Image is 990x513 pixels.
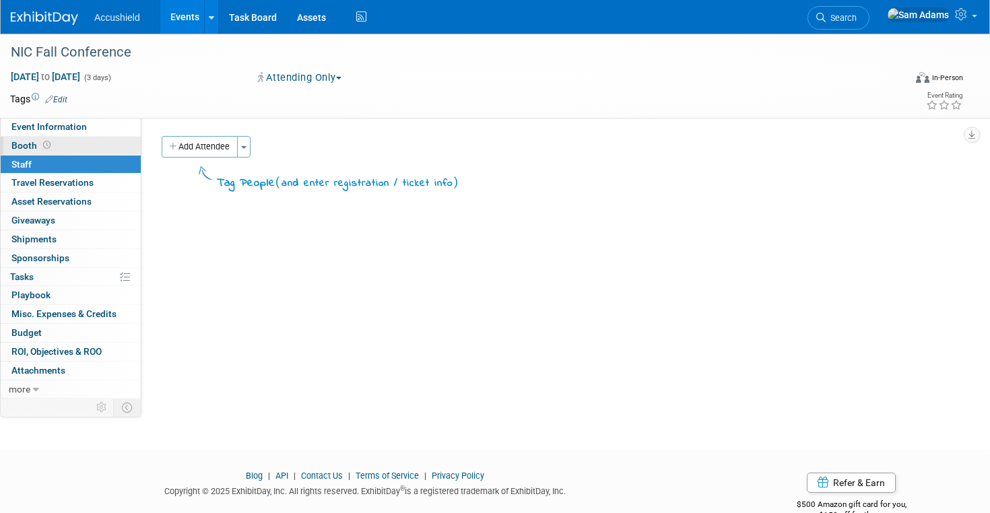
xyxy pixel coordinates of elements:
span: | [345,471,354,481]
span: Search [826,13,857,23]
a: ROI, Objectives & ROO [1,343,141,361]
a: Event Information [1,118,141,136]
td: Toggle Event Tabs [114,399,141,416]
a: Asset Reservations [1,193,141,211]
span: Booth not reserved yet [40,140,53,150]
span: | [290,471,299,481]
img: Sam Adams [887,7,950,22]
a: Tasks [1,268,141,286]
span: Shipments [11,234,57,244]
div: Copyright © 2025 ExhibitDay, Inc. All rights reserved. ExhibitDay is a registered trademark of Ex... [10,482,720,498]
span: | [265,471,273,481]
span: Misc. Expenses & Credits [11,308,117,319]
div: Event Rating [926,92,962,99]
a: API [275,471,288,481]
button: Attending Only [253,71,347,85]
td: Personalize Event Tab Strip [90,399,114,416]
span: (3 days) [83,73,111,82]
span: Travel Reservations [11,177,94,188]
a: Edit [45,95,67,104]
img: Format-Inperson.png [916,72,929,83]
span: Event Information [11,121,87,132]
span: Tasks [10,271,34,282]
a: Terms of Service [356,471,419,481]
span: Budget [11,327,42,338]
span: ) [453,175,459,189]
span: Sponsorships [11,252,69,263]
button: Add Attendee [162,136,238,158]
td: Tags [10,92,67,106]
div: In-Person [931,73,963,83]
span: Attachments [11,365,65,376]
span: [DATE] [DATE] [10,71,81,83]
a: Contact Us [301,471,343,481]
sup: ® [400,485,405,492]
a: Travel Reservations [1,174,141,192]
a: Search [807,6,869,30]
span: ( [275,175,282,189]
div: Event Format [821,70,963,90]
span: more [9,384,30,395]
a: Booth [1,137,141,155]
a: Refer & Earn [807,473,896,493]
span: | [421,471,430,481]
span: and enter registration / ticket info [282,176,453,191]
span: Playbook [11,289,51,300]
a: Privacy Policy [432,471,484,481]
span: Staff [11,159,32,170]
a: more [1,380,141,399]
span: Accushield [94,12,140,23]
a: Shipments [1,230,141,248]
a: Attachments [1,362,141,380]
span: Asset Reservations [11,196,92,207]
img: ExhibitDay [11,11,78,25]
a: Blog [246,471,263,481]
a: Misc. Expenses & Credits [1,305,141,323]
a: Playbook [1,286,141,304]
span: ROI, Objectives & ROO [11,346,102,357]
a: Staff [1,156,141,174]
a: Sponsorships [1,249,141,267]
a: Budget [1,324,141,342]
a: Giveaways [1,211,141,230]
div: NIC Fall Conference [6,40,882,65]
div: Tag People [217,174,459,192]
span: Giveaways [11,215,55,226]
span: Booth [11,140,53,151]
span: to [39,71,52,82]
